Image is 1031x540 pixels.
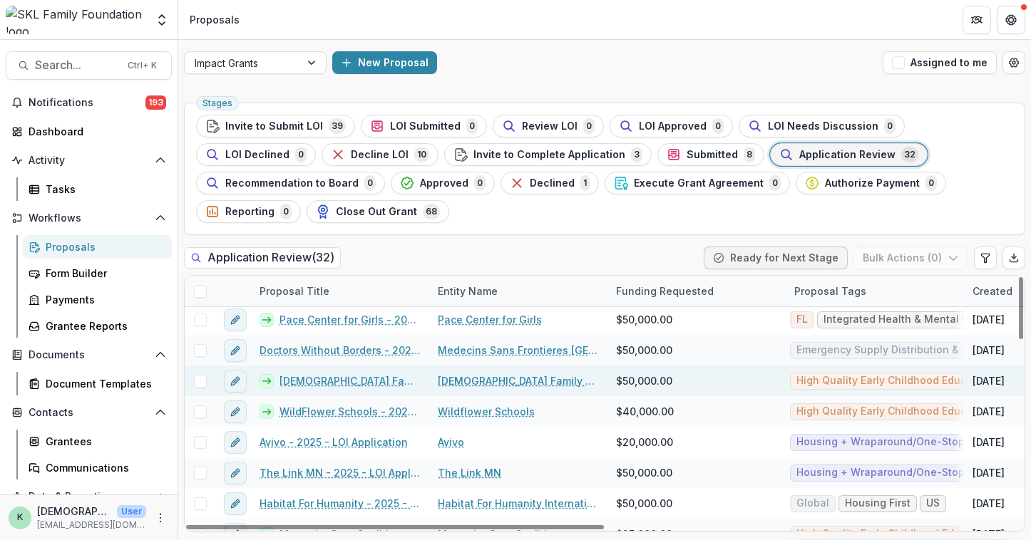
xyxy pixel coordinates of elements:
button: edit [224,370,247,393]
div: [DATE] [973,312,1005,327]
a: Payments [23,288,172,311]
button: Open Data & Reporting [6,485,172,508]
a: Communications [23,456,172,479]
button: Declined1 [501,172,599,194]
p: [EMAIL_ADDRESS][DOMAIN_NAME] [37,519,146,531]
span: LOI Needs Discussion [768,120,878,133]
span: LOI Declined [225,149,289,161]
button: Open Workflows [6,207,172,229]
div: Proposals [46,239,160,254]
span: $50,000.00 [616,496,672,511]
span: 0 [364,175,376,191]
div: Ctrl + K [125,58,160,73]
div: Grantees [46,434,160,449]
span: Declined [530,177,575,189]
button: Search... [6,51,172,80]
button: Application Review32 [770,143,928,166]
button: New Proposal [332,51,437,74]
span: 68 [423,204,440,219]
div: [DATE] [973,465,1005,480]
button: LOI Approved0 [610,115,733,137]
span: 39 [329,118,346,134]
a: Avivo [438,435,464,450]
span: Approved [420,177,468,189]
div: Form Builder [46,266,160,281]
span: Search... [35,58,119,72]
button: LOI Submitted0 [361,115,487,137]
button: Review LOI0 [493,115,604,137]
p: User [117,505,146,518]
h2: Application Review ( 32 ) [184,247,341,268]
a: [DEMOGRAPHIC_DATA] Family Center Service of [GEOGRAPHIC_DATA] - 2025 - LOI Application [279,373,421,388]
span: $50,000.00 [616,312,672,327]
button: edit [224,339,247,362]
a: Document Templates [23,372,172,395]
span: $20,000.00 [616,435,673,450]
div: [DATE] [973,343,1005,358]
a: Avivo - 2025 - LOI Application [260,435,408,450]
span: $50,000.00 [616,465,672,480]
button: edit [224,308,247,331]
span: 3 [631,147,642,162]
span: 32 [901,147,918,162]
span: Close Out Grant [336,206,417,218]
button: edit [224,492,247,515]
span: Decline LOI [351,149,409,161]
button: Execute Grant Agreement0 [605,172,790,194]
button: Assigned to me [883,51,997,74]
span: 0 [280,204,292,219]
button: Close Out Grant68 [307,200,449,223]
a: Habitat For Humanity - 2025 - LOI Application [260,496,421,511]
div: Proposal Tags [786,276,964,306]
button: Notifications193 [6,91,172,114]
span: $50,000.00 [616,343,672,358]
div: Proposal Tags [786,284,875,298]
button: Authorize Payment0 [796,172,946,194]
div: Proposal Title [251,284,338,298]
button: Partners [963,6,991,34]
div: [DATE] [973,373,1005,388]
button: LOI Needs Discussion0 [739,115,905,137]
button: Approved0 [391,172,495,194]
a: [DEMOGRAPHIC_DATA] Family Center Service of [GEOGRAPHIC_DATA] [438,373,599,388]
button: Submitted8 [657,143,764,166]
span: Submitted [687,149,738,161]
a: Proposals [23,235,172,259]
span: 0 [925,175,937,191]
span: Activity [29,155,149,167]
div: Payments [46,292,160,307]
button: Open table manager [1002,51,1025,74]
button: Edit table settings [974,246,997,269]
span: Execute Grant Agreement [634,177,764,189]
a: Grantee Reports [23,314,172,338]
span: 1 [580,175,590,191]
a: Doctors Without Borders - 2025 - LOI Application [260,343,421,358]
a: Medecins Sans Frontieres [GEOGRAPHIC_DATA] [438,343,599,358]
span: Invite to Submit LOI [225,120,323,133]
div: Dashboard [29,124,160,139]
span: 0 [474,175,486,191]
button: Open entity switcher [152,6,172,34]
button: Open Documents [6,343,172,366]
button: Open Activity [6,149,172,172]
span: $50,000.00 [616,373,672,388]
span: LOI Approved [639,120,707,133]
div: Grantee Reports [46,318,160,333]
a: Pace Center for Girls [438,312,542,327]
span: 0 [466,118,478,134]
a: Pace Center for Girls - 2025 - LOI Application [279,312,421,327]
div: Entity Name [429,276,607,306]
button: Open Contacts [6,401,172,424]
span: 8 [744,147,755,162]
span: Workflows [29,212,149,224]
span: Authorize Payment [825,177,920,189]
a: The Link MN - 2025 - LOI Application [260,465,421,480]
div: [DATE] [973,496,1005,511]
span: Notifications [29,97,145,109]
button: Bulk Actions (0) [853,246,968,269]
button: Invite to Complete Application3 [444,143,652,166]
div: Created [964,284,1021,298]
a: Grantees [23,430,172,453]
span: LOI Submitted [390,120,461,133]
button: Invite to Submit LOI39 [196,115,355,137]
